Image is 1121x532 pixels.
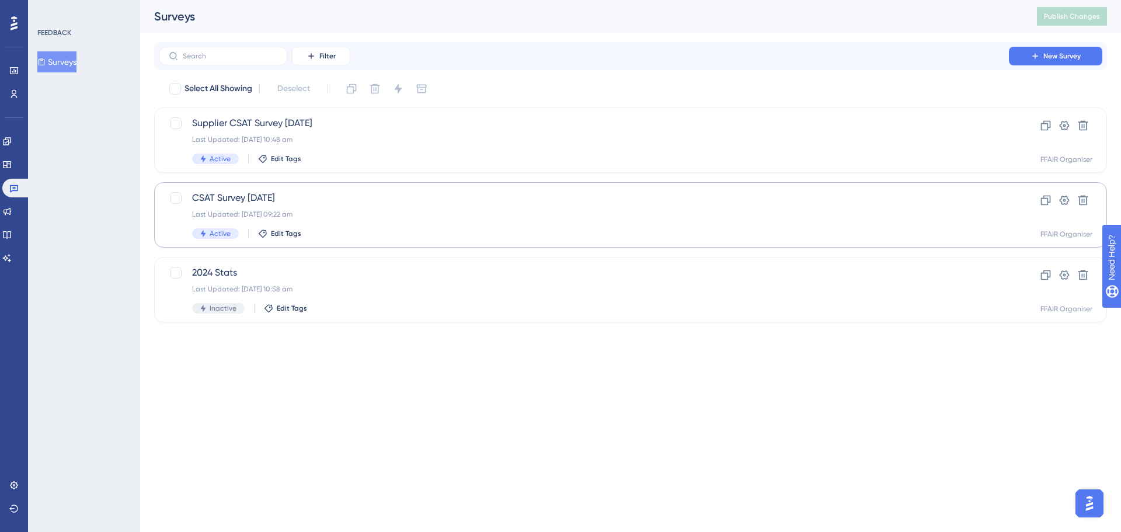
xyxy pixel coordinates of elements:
[1009,47,1102,65] button: New Survey
[258,229,301,238] button: Edit Tags
[154,8,1008,25] div: Surveys
[1037,7,1107,26] button: Publish Changes
[210,229,231,238] span: Active
[1072,486,1107,521] iframe: UserGuiding AI Assistant Launcher
[1043,51,1081,61] span: New Survey
[1040,230,1092,239] div: FFAIR Organiser
[192,266,976,280] span: 2024 Stats
[1040,304,1092,314] div: FFAIR Organiser
[184,82,252,96] span: Select All Showing
[192,284,976,294] div: Last Updated: [DATE] 10:58 am
[292,47,350,65] button: Filter
[192,135,976,144] div: Last Updated: [DATE] 10:48 am
[27,3,73,17] span: Need Help?
[183,52,277,60] input: Search
[271,154,301,164] span: Edit Tags
[192,210,976,219] div: Last Updated: [DATE] 09:22 am
[37,28,71,37] div: FEEDBACK
[277,82,310,96] span: Deselect
[264,304,307,313] button: Edit Tags
[210,154,231,164] span: Active
[192,191,976,205] span: CSAT Survey [DATE]
[267,78,321,99] button: Deselect
[277,304,307,313] span: Edit Tags
[192,116,976,130] span: Supplier CSAT Survey [DATE]
[1044,12,1100,21] span: Publish Changes
[1040,155,1092,164] div: FFAIR Organiser
[258,154,301,164] button: Edit Tags
[319,51,336,61] span: Filter
[210,304,236,313] span: Inactive
[271,229,301,238] span: Edit Tags
[37,51,76,72] button: Surveys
